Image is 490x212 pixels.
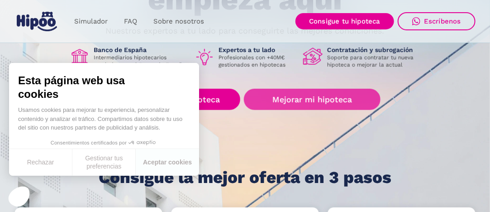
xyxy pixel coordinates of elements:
[116,13,145,30] a: FAQ
[219,46,296,54] h1: Expertos a tu lado
[219,54,296,68] p: Profesionales con +40M€ gestionados en hipotecas
[94,46,187,54] h1: Banco de España
[328,46,421,54] h1: Contratación y subrogación
[66,13,116,30] a: Simulador
[99,169,391,187] h1: Consigue la mejor oferta en 3 pasos
[94,54,187,68] p: Intermediarios hipotecarios regulados por el Banco de España
[328,54,421,68] p: Soporte para contratar tu nueva hipoteca o mejorar la actual
[244,89,380,110] a: Mejorar mi hipoteca
[424,17,461,25] div: Escríbenos
[295,13,394,29] a: Consigue tu hipoteca
[145,13,212,30] a: Sobre nosotros
[14,8,59,35] a: home
[398,12,476,30] a: Escríbenos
